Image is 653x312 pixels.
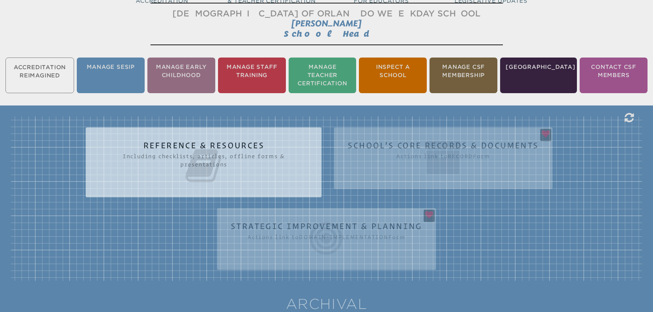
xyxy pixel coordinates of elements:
[77,58,145,93] li: Manage SESIP
[359,58,427,93] li: Inspect a School
[430,58,497,93] li: Manage CSF Membership
[289,58,356,93] li: Manage Teacher Certification
[99,141,308,185] h2: Reference & Resources
[218,58,286,93] li: Manage Staff Training
[147,58,215,93] li: Manage Early Childhood
[580,58,648,93] li: Contact CSF Members
[284,29,369,38] span: School Head
[291,18,362,28] span: [PERSON_NAME]
[500,58,577,93] li: [GEOGRAPHIC_DATA]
